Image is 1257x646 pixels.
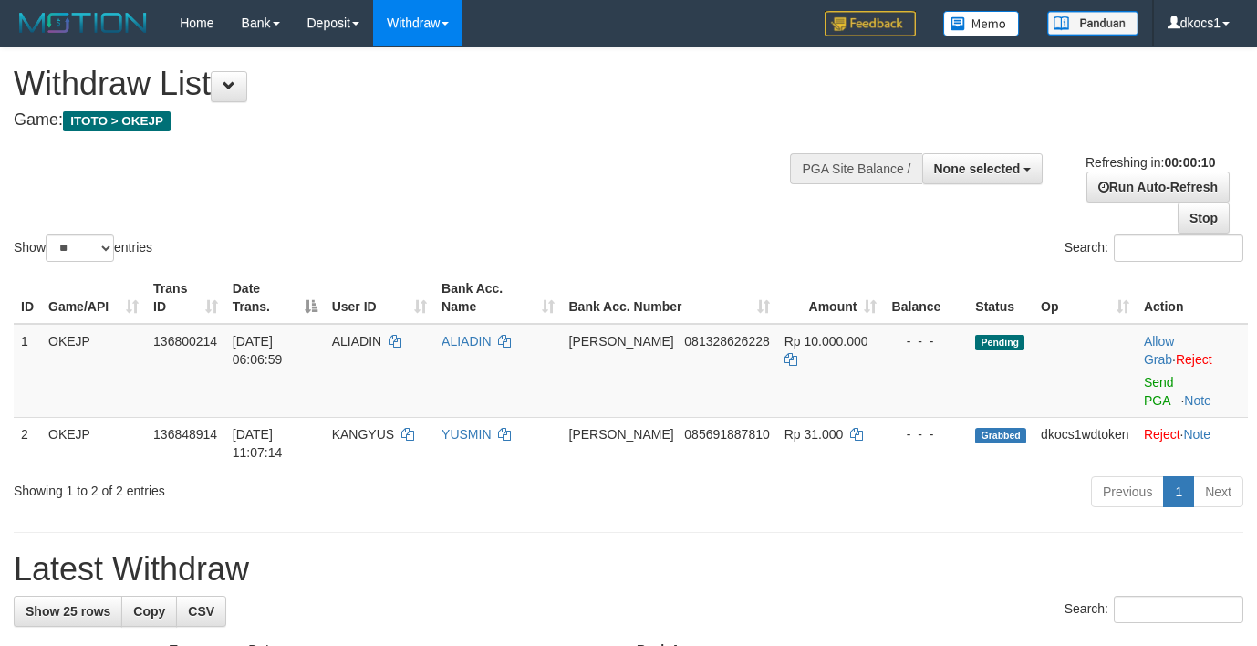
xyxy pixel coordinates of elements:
img: Feedback.jpg [825,11,916,36]
th: Balance [884,272,968,324]
div: Showing 1 to 2 of 2 entries [14,474,510,500]
td: 2 [14,417,41,469]
h1: Latest Withdraw [14,551,1243,588]
img: Button%20Memo.svg [943,11,1020,36]
input: Search: [1114,596,1243,623]
td: OKEJP [41,324,146,418]
td: dkocs1wdtoken [1034,417,1137,469]
a: Copy [121,596,177,627]
span: CSV [188,604,214,619]
input: Search: [1114,234,1243,262]
th: Game/API: activate to sort column ascending [41,272,146,324]
img: panduan.png [1047,11,1138,36]
th: Date Trans.: activate to sort column descending [225,272,325,324]
span: 136848914 [153,427,217,442]
a: Show 25 rows [14,596,122,627]
td: · [1137,324,1248,418]
a: Reject [1144,427,1180,442]
span: ITOTO > OKEJP [63,111,171,131]
th: User ID: activate to sort column ascending [325,272,434,324]
span: Rp 10.000.000 [784,334,868,349]
span: KANGYUS [332,427,394,442]
span: None selected [934,161,1021,176]
th: Amount: activate to sort column ascending [777,272,885,324]
a: Next [1193,476,1243,507]
a: YUSMIN [442,427,491,442]
th: ID [14,272,41,324]
label: Search: [1065,596,1243,623]
a: CSV [176,596,226,627]
span: [DATE] 06:06:59 [233,334,283,367]
span: Grabbed [975,428,1026,443]
span: Copy 085691887810 to clipboard [684,427,769,442]
th: Status [968,272,1034,324]
th: Bank Acc. Name: activate to sort column ascending [434,272,561,324]
div: - - - [891,425,961,443]
span: [PERSON_NAME] [569,334,674,349]
span: [DATE] 11:07:14 [233,427,283,460]
a: Note [1184,393,1211,408]
a: Send PGA [1144,375,1174,408]
div: - - - [891,332,961,350]
a: Reject [1176,352,1212,367]
a: ALIADIN [442,334,491,349]
span: Pending [975,335,1024,350]
a: Previous [1091,476,1164,507]
th: Action [1137,272,1248,324]
span: Copy 081328626228 to clipboard [684,334,769,349]
th: Bank Acc. Number: activate to sort column ascending [562,272,777,324]
a: Run Auto-Refresh [1086,172,1230,203]
a: Stop [1178,203,1230,234]
th: Op: activate to sort column ascending [1034,272,1137,324]
span: ALIADIN [332,334,381,349]
label: Search: [1065,234,1243,262]
div: PGA Site Balance / [790,153,921,184]
a: Note [1184,427,1211,442]
strong: 00:00:10 [1164,155,1215,170]
button: None selected [922,153,1044,184]
span: [PERSON_NAME] [569,427,674,442]
a: 1 [1163,476,1194,507]
h4: Game: [14,111,820,130]
td: OKEJP [41,417,146,469]
a: Allow Grab [1144,334,1174,367]
span: Copy [133,604,165,619]
span: Refreshing in: [1086,155,1215,170]
select: Showentries [46,234,114,262]
span: 136800214 [153,334,217,349]
h1: Withdraw List [14,66,820,102]
img: MOTION_logo.png [14,9,152,36]
td: · [1137,417,1248,469]
th: Trans ID: activate to sort column ascending [146,272,225,324]
span: Rp 31.000 [784,427,844,442]
td: 1 [14,324,41,418]
label: Show entries [14,234,152,262]
span: Show 25 rows [26,604,110,619]
span: · [1144,334,1176,367]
